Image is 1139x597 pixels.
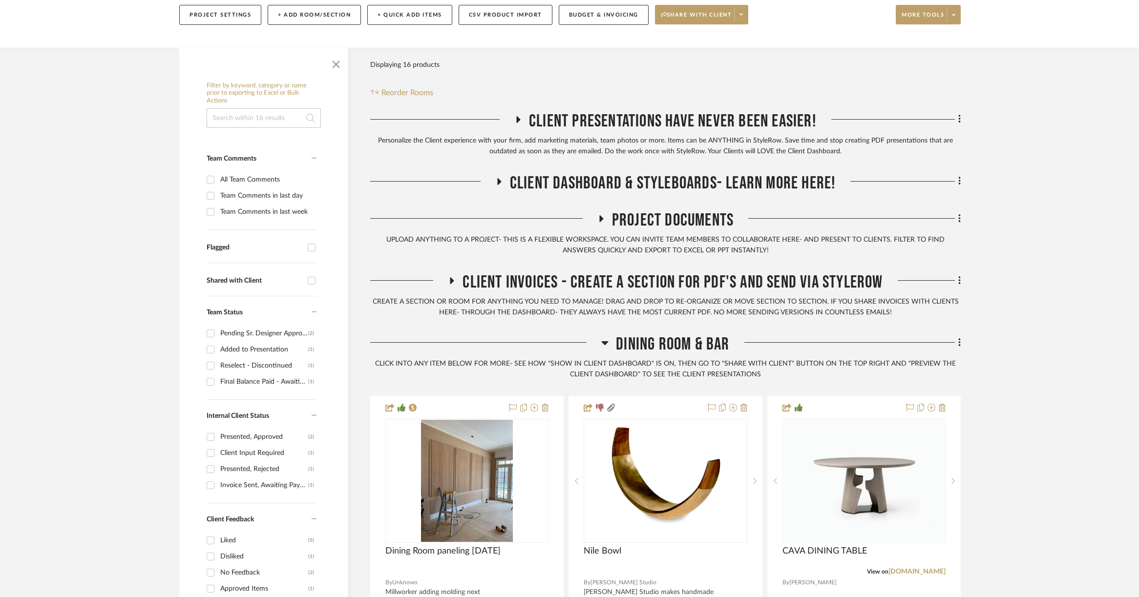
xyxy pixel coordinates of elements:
h6: Filter by keyword, category or name prior to exporting to Excel or Bulk Actions [207,82,321,105]
span: Client Feedback [207,516,254,523]
span: By [584,578,591,587]
div: Added to Presentation [220,342,308,357]
img: Dining Room paneling Sept. '19 [421,420,513,542]
span: Dining Room & Bar [616,334,729,355]
div: Invoice Sent, Awaiting Payment [220,477,308,493]
div: No Feedback [220,565,308,580]
img: Nile Bowl [604,420,726,542]
button: + Add Room/Section [268,5,361,25]
div: Reselect - Discontinued [220,358,308,373]
button: Reorder Rooms [370,87,433,99]
span: Share with client [661,11,732,26]
div: (5) [308,533,314,548]
div: CLICK INTO ANY ITEM BELOW FOR MORE- SEE HOW "SHOW IN CLIENT DASHBOARD" IS ON, THEN GO TO "SHARE W... [370,359,961,380]
div: (1) [308,477,314,493]
span: View on [867,569,888,575]
button: Budget & Invoicing [559,5,649,25]
span: Client Dashboard & StyleBoards- Learn more here! [510,173,836,194]
div: (2) [308,326,314,341]
div: (1) [308,342,314,357]
span: Team Comments [207,155,256,162]
button: Close [326,53,346,72]
div: Presented, Approved [220,429,308,445]
span: [PERSON_NAME] Studio [591,578,656,587]
span: Team Status [207,309,243,316]
button: Project Settings [179,5,261,25]
div: Displaying 16 products [370,55,440,75]
span: CAVA DINING TABLE [782,546,867,556]
button: CSV Product Import [459,5,552,25]
span: Project Documents [612,210,734,231]
div: Pending Sr. Designer Approval [220,326,308,341]
div: (1) [308,581,314,597]
div: Client Input Required [220,445,308,461]
span: Dining Room paneling [DATE] [385,546,501,556]
span: Reorder Rooms [381,87,433,99]
div: (1) [308,358,314,373]
button: More tools [896,5,961,24]
div: Liked [220,533,308,548]
span: Unknown [392,578,418,587]
input: Search within 16 results [207,108,321,128]
div: Flagged [207,244,303,252]
div: Final Balance Paid - Awaiting Shipping [220,374,308,390]
span: By [385,578,392,587]
img: CAVA DINING TABLE [783,420,945,542]
a: [DOMAIN_NAME] [888,568,946,575]
div: Team Comments in last day [220,188,314,204]
div: Approved Items [220,581,308,597]
div: (1) [308,461,314,477]
div: (2) [308,429,314,445]
div: (2) [308,565,314,580]
span: [PERSON_NAME] [789,578,837,587]
div: UPLOAD ANYTHING TO A PROJECT- THIS IS A FLEXIBLE WORKSPACE. YOU CAN INVITE TEAM MEMBERS TO COLLAB... [370,235,961,256]
div: All Team Comments [220,172,314,187]
span: Client Invoices - Create a Section for PDF's and send via StyleRow [463,272,883,293]
span: Nile Bowl [584,546,621,556]
div: Presented, Rejected [220,461,308,477]
div: CREATE A SECTION OR ROOM FOR ANYTHING YOU NEED TO MANAGE! DRAG AND DROP TO RE-ORGANIZE OR MOVE SE... [370,297,961,318]
span: By [782,578,789,587]
span: More tools [902,11,944,26]
div: Personalize the Client experience with your firm, add marketing materials, team photos or more. I... [370,136,961,157]
div: (1) [308,374,314,390]
span: Client Presentations have never been easier! [529,111,817,132]
div: Team Comments in last week [220,204,314,220]
button: + Quick Add Items [367,5,452,25]
div: Shared with Client [207,277,303,285]
div: Disliked [220,549,308,564]
button: Share with client [655,5,749,24]
span: Internal Client Status [207,412,269,419]
div: (1) [308,445,314,461]
div: (1) [308,549,314,564]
